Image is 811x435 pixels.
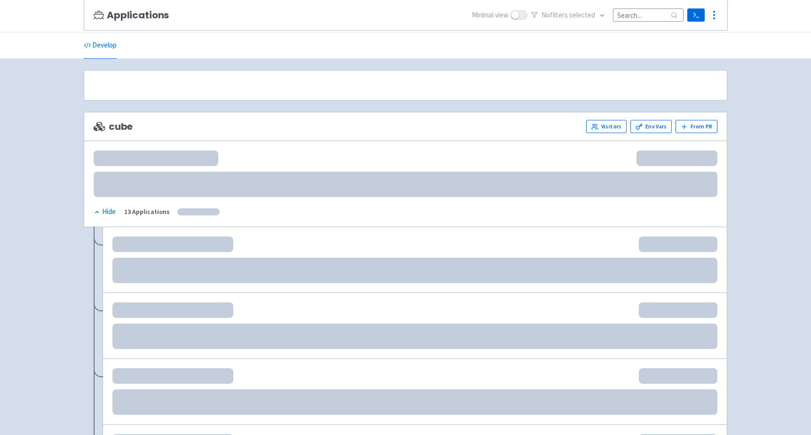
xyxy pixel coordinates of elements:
a: Env Vars [630,120,672,133]
span: No filter s [541,10,595,21]
a: Develop [84,32,117,59]
a: Terminal [687,8,705,22]
div: 13 Applications [124,206,170,217]
button: From PR [676,120,717,133]
span: selected [569,10,595,19]
button: Hide [94,206,117,217]
span: cube [94,121,133,132]
input: Search... [613,8,684,21]
div: Hide [94,206,116,217]
span: Minimal view [472,10,509,21]
h3: Applications [94,10,169,21]
a: Visitors [586,120,627,133]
